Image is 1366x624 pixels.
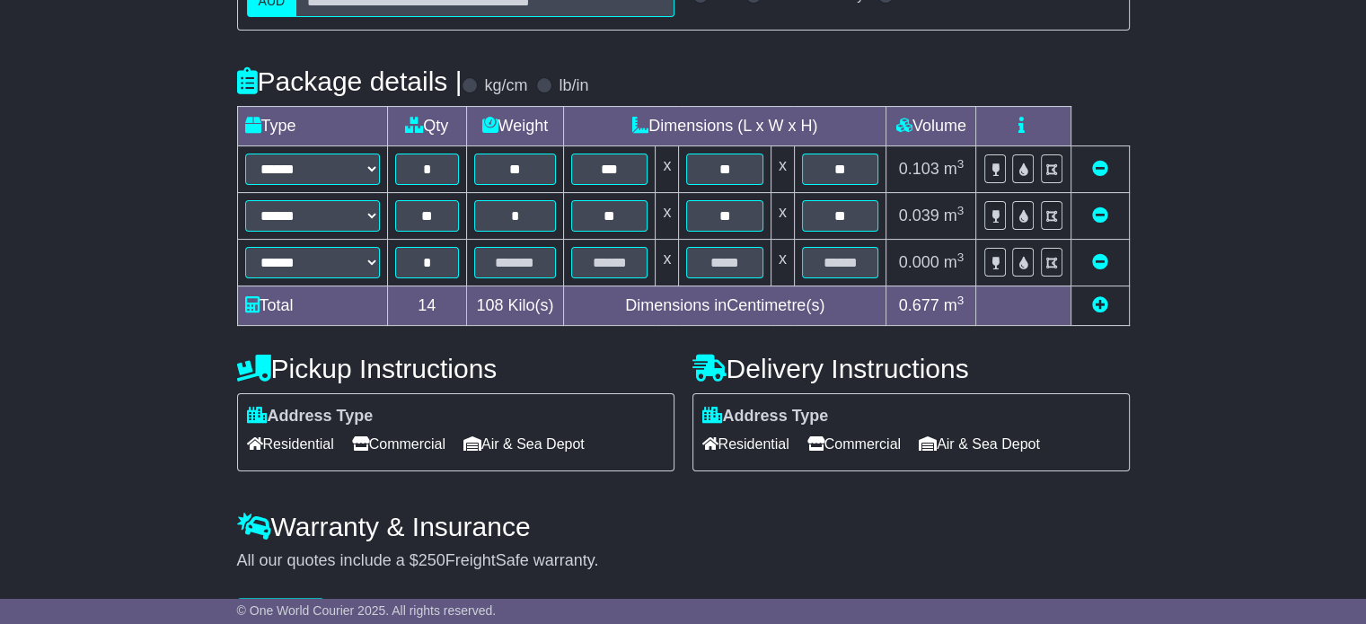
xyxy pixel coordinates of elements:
[563,106,886,145] td: Dimensions (L x W x H)
[237,354,674,383] h4: Pickup Instructions
[656,145,679,192] td: x
[352,430,445,458] span: Commercial
[1092,296,1108,314] a: Add new item
[247,407,374,426] label: Address Type
[559,76,588,96] label: lb/in
[771,239,794,286] td: x
[237,66,463,96] h4: Package details |
[237,551,1130,571] div: All our quotes include a $ FreightSafe warranty.
[563,286,886,325] td: Dimensions in Centimetre(s)
[919,430,1040,458] span: Air & Sea Depot
[463,430,585,458] span: Air & Sea Depot
[237,512,1130,541] h4: Warranty & Insurance
[419,551,445,569] span: 250
[957,157,965,171] sup: 3
[957,250,965,264] sup: 3
[957,204,965,217] sup: 3
[771,145,794,192] td: x
[484,76,527,96] label: kg/cm
[247,430,334,458] span: Residential
[466,286,563,325] td: Kilo(s)
[237,106,387,145] td: Type
[1092,160,1108,178] a: Remove this item
[702,430,789,458] span: Residential
[944,253,965,271] span: m
[237,286,387,325] td: Total
[466,106,563,145] td: Weight
[702,407,829,426] label: Address Type
[899,253,939,271] span: 0.000
[899,160,939,178] span: 0.103
[886,106,976,145] td: Volume
[656,192,679,239] td: x
[656,239,679,286] td: x
[899,296,939,314] span: 0.677
[387,106,466,145] td: Qty
[957,294,965,307] sup: 3
[771,192,794,239] td: x
[807,430,901,458] span: Commercial
[237,603,497,618] span: © One World Courier 2025. All rights reserved.
[476,296,503,314] span: 108
[387,286,466,325] td: 14
[692,354,1130,383] h4: Delivery Instructions
[944,296,965,314] span: m
[899,207,939,224] span: 0.039
[944,160,965,178] span: m
[944,207,965,224] span: m
[1092,207,1108,224] a: Remove this item
[1092,253,1108,271] a: Remove this item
